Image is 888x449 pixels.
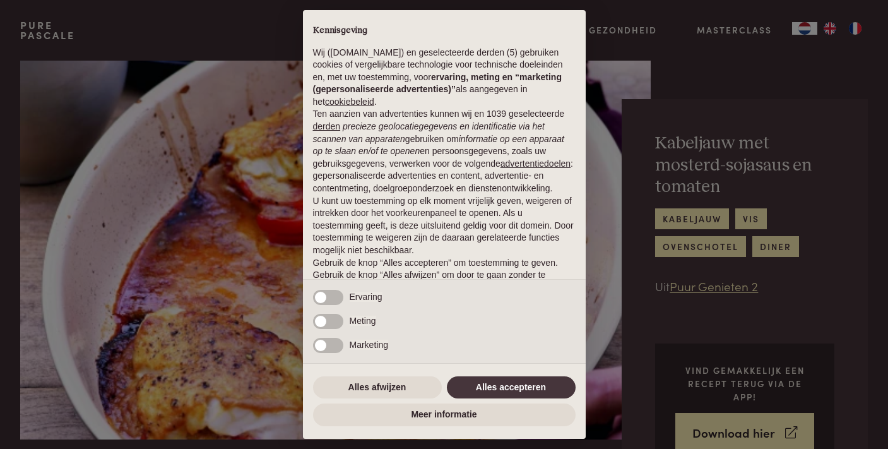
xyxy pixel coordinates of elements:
strong: ervaring, meting en “marketing (gepersonaliseerde advertenties)” [313,72,562,95]
button: derden [313,121,341,133]
p: Ten aanzien van advertenties kunnen wij en 1039 geselecteerde gebruiken om en persoonsgegevens, z... [313,108,576,195]
p: Gebruik de knop “Alles accepteren” om toestemming te geven. Gebruik de knop “Alles afwijzen” om d... [313,257,576,294]
span: Marketing [350,340,388,350]
span: Ervaring [350,292,382,302]
em: precieze geolocatiegegevens en identificatie via het scannen van apparaten [313,121,545,144]
a: cookiebeleid [325,97,374,107]
button: Alles afwijzen [313,376,442,399]
h2: Kennisgeving [313,25,576,37]
button: Meer informatie [313,404,576,426]
button: Alles accepteren [447,376,576,399]
span: Meting [350,316,376,326]
button: advertentiedoelen [500,158,571,171]
em: informatie op een apparaat op te slaan en/of te openen [313,134,565,157]
p: Wij ([DOMAIN_NAME]) en geselecteerde derden (5) gebruiken cookies of vergelijkbare technologie vo... [313,47,576,109]
p: U kunt uw toestemming op elk moment vrijelijk geven, weigeren of intrekken door het voorkeurenpan... [313,195,576,257]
